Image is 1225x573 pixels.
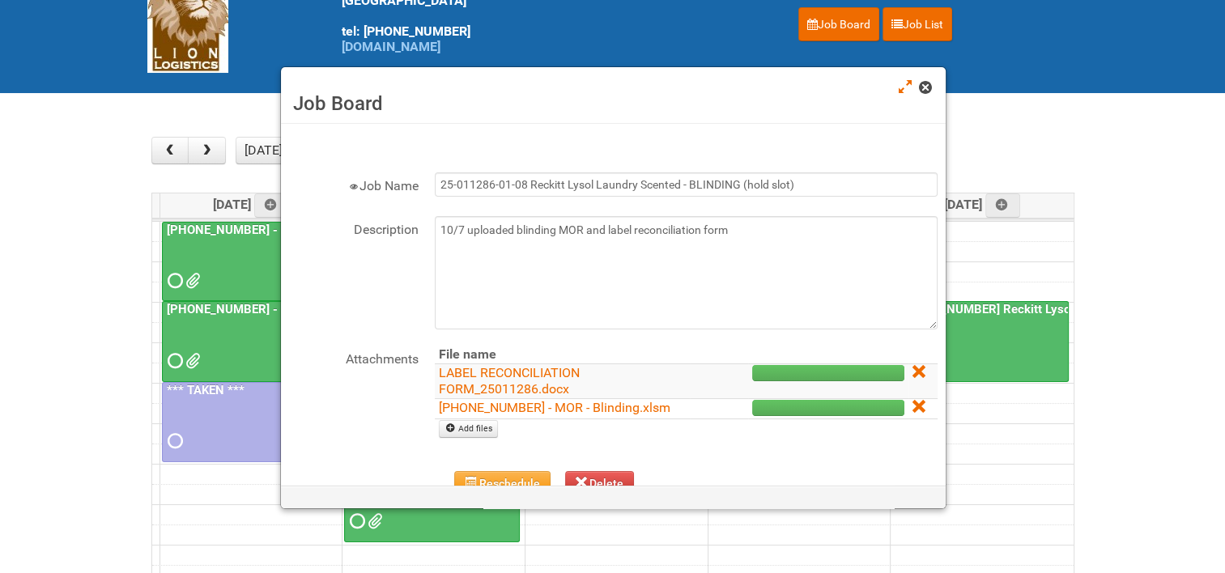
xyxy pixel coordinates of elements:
h3: Job Board [293,91,934,116]
a: [PHONE_NUMBER] Reckitt Lysol Wipes Stage 4 - labeling day [892,301,1069,381]
a: [PHONE_NUMBER] - Naked Reformulation Mailing 1 PHOTOS [164,302,503,316]
a: [PHONE_NUMBER] - MOR - Blinding.xlsm [439,400,670,415]
span: [DATE] [213,197,290,212]
span: GROUP 1003.jpg GROUP 1003 (2).jpg GROUP 1003 (3).jpg GROUP 1003 (4).jpg GROUP 1003 (5).jpg GROUP ... [185,355,197,367]
a: [PHONE_NUMBER] - Naked Reformulation Mailing 1 [164,223,453,237]
span: Requested [168,435,179,447]
th: File name [435,346,690,364]
textarea: 10/7 uploaded blinding MOR and label reconciliation form [435,216,938,329]
span: Requested [168,355,179,367]
span: [DATE] [944,197,1021,212]
a: Job Board [798,7,879,41]
span: Requested [168,275,179,286]
label: Description [289,216,419,240]
button: [DATE] [236,137,291,164]
a: Add an event [254,193,290,218]
span: GROUP 1003 (2).jpg GROUP 1003 (2) BACK.jpg GROUP 1003 (3).jpg GROUP 1003 (3) BACK.jpg [368,516,379,527]
a: Add files [439,420,498,438]
span: Requested [350,516,361,527]
label: Attachments [289,346,419,369]
span: Lion25-055556-01_LABELS_03Oct25.xlsx MOR - 25-055556-01.xlsm G147.png G258.png G369.png M147.png ... [185,275,197,286]
button: Delete [565,471,635,495]
label: Job Name [289,172,419,196]
a: LABEL RECONCILIATION FORM_25011286.docx [439,365,580,397]
a: [DOMAIN_NAME] [342,39,440,54]
a: Job List [883,7,952,41]
a: [PHONE_NUMBER] - Naked Reformulation Mailing 1 [162,222,338,302]
a: Add an event [985,193,1021,218]
button: Reschedule [454,471,551,495]
a: [PHONE_NUMBER] - Naked Reformulation Mailing 1 PHOTOS [162,301,338,381]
